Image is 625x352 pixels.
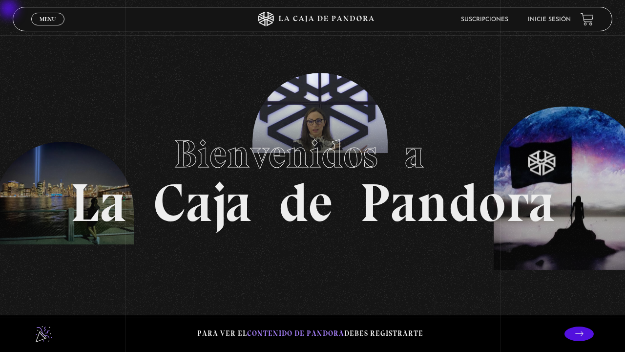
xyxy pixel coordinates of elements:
span: contenido de Pandora [247,329,344,338]
span: Menu [40,16,56,22]
a: View your shopping cart [581,13,594,26]
span: Bienvenidos a [174,131,451,177]
a: Suscripciones [461,17,508,22]
a: Inicie sesión [528,17,571,22]
p: Para ver el debes registrarte [197,327,423,340]
span: Cerrar [37,24,60,31]
h1: La Caja de Pandora [70,122,555,230]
